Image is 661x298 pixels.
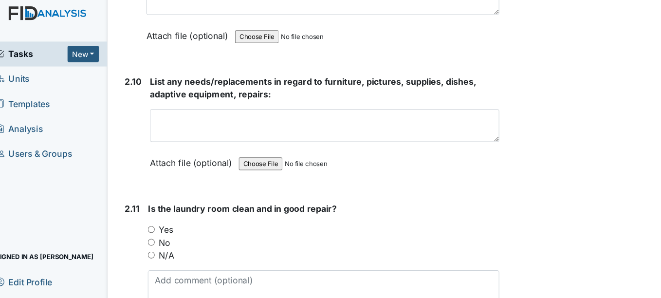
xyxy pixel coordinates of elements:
button: New [73,48,103,63]
label: Attach file (optional) [146,27,224,44]
span: Users & Groups [8,139,78,154]
label: 2.10 [126,74,141,86]
input: No [147,224,153,231]
input: N/A [147,236,153,242]
label: No [157,222,167,234]
a: Tasks [8,49,73,61]
span: Units [8,71,39,86]
span: List any needs/replacements in regard to furniture, pictures, supplies, dishes, adaptive equipmen... [149,75,447,97]
span: Edit Profile [8,256,59,271]
label: Yes [157,210,170,222]
input: Yes [147,213,153,219]
span: Analysis [8,116,51,131]
label: Attach file (optional) [149,144,228,161]
label: 2.11 [126,191,139,203]
span: Sign out [8,279,50,294]
label: N/A [157,234,171,245]
span: Is the laundry room clean and in good repair? [147,192,320,202]
span: Signed in as [PERSON_NAME] [8,233,97,248]
span: Templates [8,93,57,109]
